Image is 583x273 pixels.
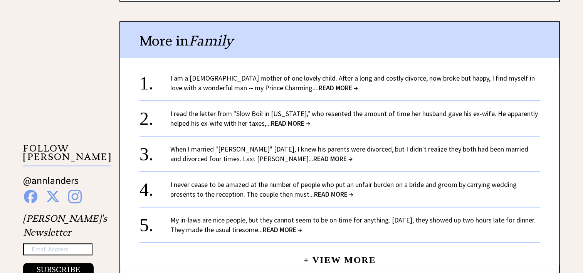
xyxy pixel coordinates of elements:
[170,180,517,199] a: I never cease to be amazed at the number of people who put an unfair burden on a bride and groom ...
[314,190,353,199] span: READ MORE →
[139,73,170,88] div: 1.
[46,190,60,203] img: x%20blue.png
[139,215,170,229] div: 5.
[139,109,170,123] div: 2.
[24,190,37,203] img: facebook%20blue.png
[170,74,535,92] a: I am a [DEMOGRAPHIC_DATA] mother of one lovely child. After a long and costly divorce, now broke ...
[189,32,233,49] span: Family
[170,145,528,163] a: When I married "[PERSON_NAME]" [DATE], I knew his parents were divorced, but I didn't realize the...
[170,109,538,128] a: I read the letter from "Slow Boil in [US_STATE]," who resented the amount of time her husband gav...
[170,216,536,234] a: My in-laws are nice people, but they cannot seem to be on time for anything. [DATE], they showed ...
[263,225,302,234] span: READ MORE →
[23,243,92,256] input: Email Address
[120,22,559,58] div: More in
[303,248,376,265] a: + View More
[139,144,170,158] div: 3.
[271,119,310,128] span: READ MORE →
[313,154,353,163] span: READ MORE →
[319,83,358,92] span: READ MORE →
[68,190,82,203] img: instagram%20blue.png
[23,144,111,166] p: FOLLOW [PERSON_NAME]
[139,180,170,194] div: 4.
[23,174,79,194] a: @annlanders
